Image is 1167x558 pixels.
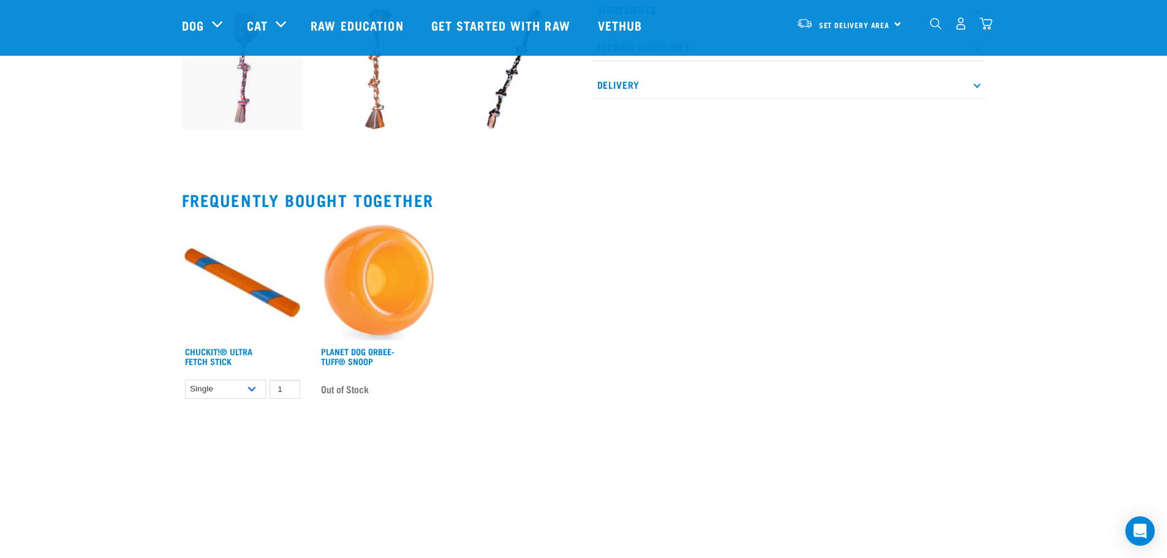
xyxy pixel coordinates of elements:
[819,23,890,27] span: Set Delivery Area
[930,18,942,29] img: home-icon-1@2x.png
[796,18,813,29] img: van-moving.png
[318,8,440,130] img: Mammoth 4-Knot Tug
[586,1,658,50] a: Vethub
[182,8,304,130] img: Mammoth 3-Knot Tug
[318,219,440,341] img: S559615117977314066 p22 i4 w1000 1024x1024 2x
[1125,516,1155,546] div: Open Intercom Messenger
[419,1,586,50] a: Get started with Raw
[455,8,576,130] img: Mammoth 5 Knot Tug
[182,190,986,209] h2: Frequently bought together
[954,17,967,30] img: user.png
[321,349,395,363] a: Planet Dog Orbee-Tuff® Snoop
[298,1,418,50] a: Raw Education
[185,349,252,363] a: Chuckit!® Ultra Fetch Stick
[321,380,369,398] span: Out of Stock
[270,380,300,399] input: 1
[182,219,304,341] img: 52088
[591,71,986,99] p: Delivery
[182,16,204,34] a: Dog
[247,16,268,34] a: Cat
[980,17,992,30] img: home-icon@2x.png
